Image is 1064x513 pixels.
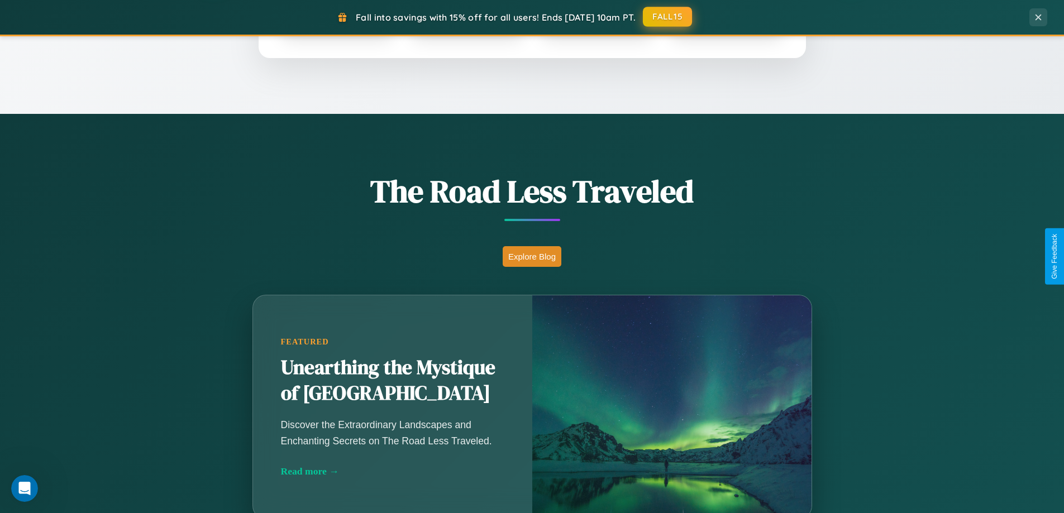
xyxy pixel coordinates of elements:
[356,12,636,23] span: Fall into savings with 15% off for all users! Ends [DATE] 10am PT.
[503,246,561,267] button: Explore Blog
[1051,234,1058,279] div: Give Feedback
[281,466,504,477] div: Read more →
[643,7,692,27] button: FALL15
[281,337,504,347] div: Featured
[281,417,504,448] p: Discover the Extraordinary Landscapes and Enchanting Secrets on The Road Less Traveled.
[281,355,504,406] h2: Unearthing the Mystique of [GEOGRAPHIC_DATA]
[197,170,867,213] h1: The Road Less Traveled
[11,475,38,502] iframe: Intercom live chat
